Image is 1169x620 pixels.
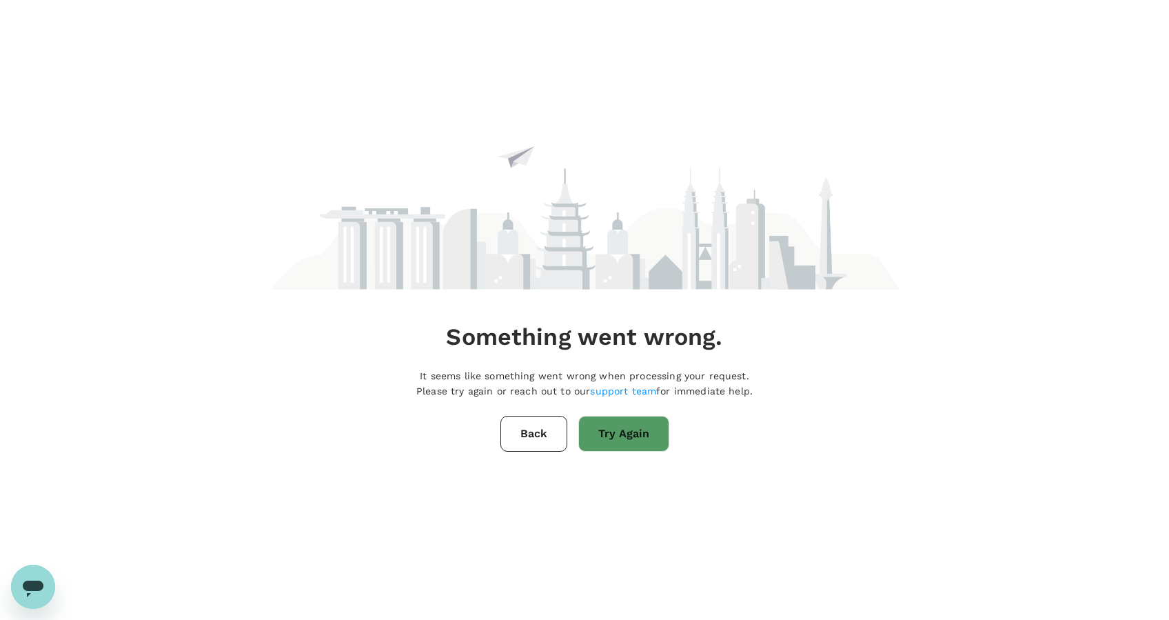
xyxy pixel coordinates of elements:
iframe: Button to launch messaging window [11,565,55,609]
a: support team [590,386,656,397]
button: Back [500,416,567,452]
h4: Something went wrong. [446,323,722,352]
p: It seems like something went wrong when processing your request. Please try again or reach out to... [416,368,753,399]
img: maintenance [270,85,899,289]
button: Try Again [578,416,669,452]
